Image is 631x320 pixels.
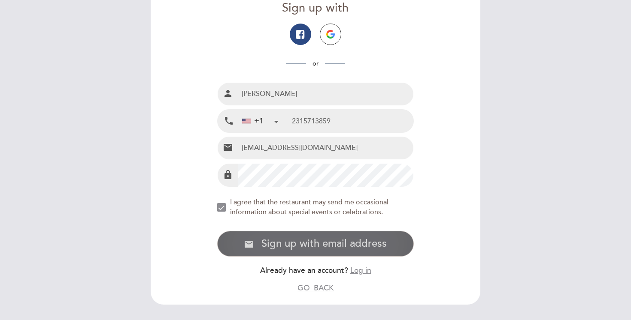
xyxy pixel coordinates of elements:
div: +1 [242,116,264,127]
i: email [244,239,254,249]
span: Sign up with email address [261,238,387,250]
md-checkbox: NEW_MODAL_AGREE_RESTAURANT_SEND_OCCASIONAL_INFO [217,197,414,217]
img: icon-google.png [326,30,335,39]
div: United States: +1 [239,110,282,132]
input: Mobile Phone [292,110,413,132]
i: email [223,142,233,153]
i: local_phone [224,116,234,126]
button: Log in [350,265,371,276]
input: Email [238,137,414,159]
span: Already have an account? [260,266,348,275]
i: person [223,88,233,99]
span: I agree that the restaurant may send me occasional information about special events or celebrations. [230,198,388,216]
button: email Sign up with email address [217,231,414,257]
input: Name and surname [238,83,414,105]
i: lock [223,170,233,180]
button: GO_BACK [297,283,334,293]
span: or [306,60,325,67]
